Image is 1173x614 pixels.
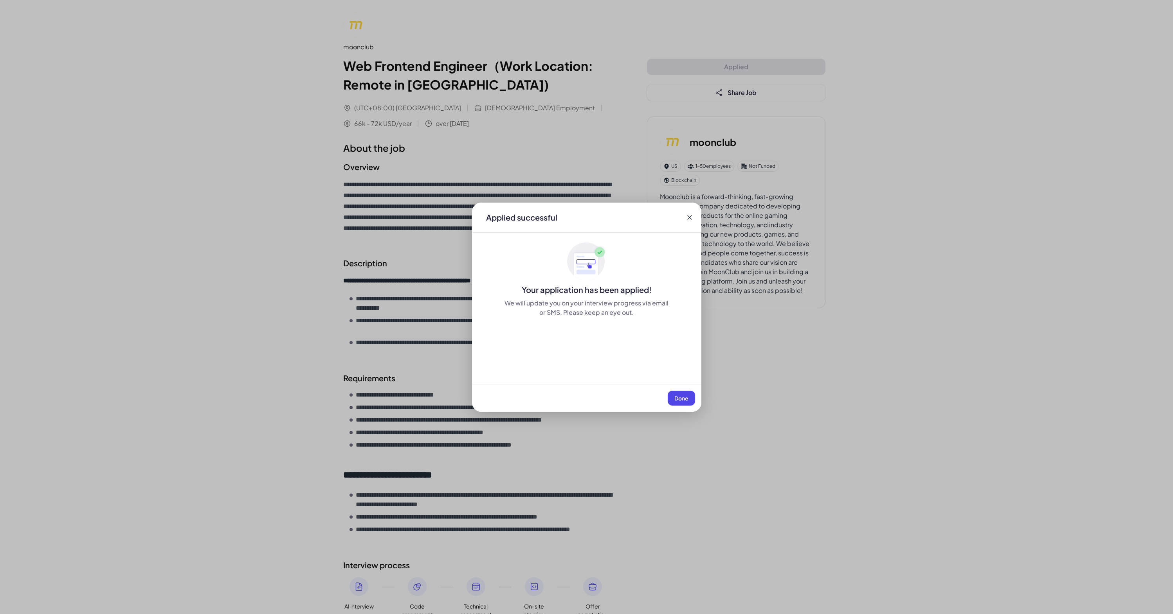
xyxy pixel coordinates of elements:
button: Done [668,391,695,406]
img: ApplyedMaskGroup3.svg [567,242,606,281]
div: Your application has been applied! [472,284,701,295]
div: We will update you on your interview progress via email or SMS. Please keep an eye out. [503,298,670,317]
div: Applied successful [486,212,557,223]
span: Done [674,395,688,402]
